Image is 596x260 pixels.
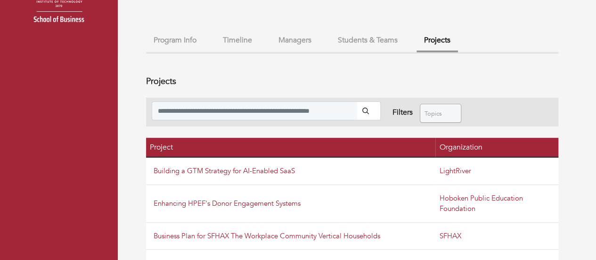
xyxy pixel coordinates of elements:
button: Projects [416,30,458,52]
th: Project [146,138,435,157]
a: Enhancing HPEF's Donor Engagement Systems [154,199,301,208]
span: Topics [424,104,449,123]
a: Business Plan for SFHAX The Workplace Community Vertical Households [154,231,380,241]
h4: Projects [146,76,558,87]
button: Managers [271,30,319,50]
a: LightRiver [439,166,471,176]
th: Organization [435,138,558,157]
div: Filters [392,107,412,118]
button: Students & Teams [330,30,405,50]
a: Hoboken Public Education Foundation [439,193,523,214]
a: SFHAX [439,231,461,241]
a: Building a GTM Strategy for AI-Enabled SaaS [154,166,295,176]
button: Program Info [146,30,204,50]
button: Timeline [215,30,260,50]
